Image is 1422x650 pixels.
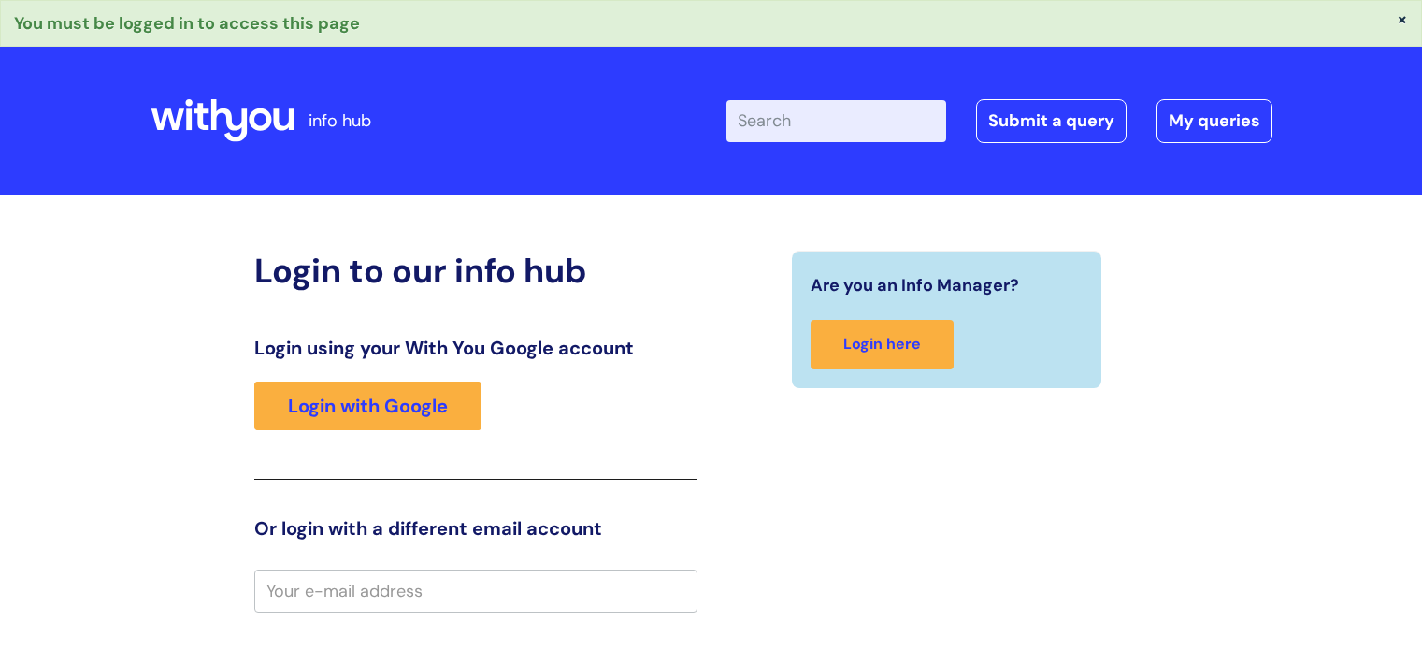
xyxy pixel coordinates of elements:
[811,270,1019,300] span: Are you an Info Manager?
[811,320,954,369] a: Login here
[309,106,371,136] p: info hub
[1397,10,1408,27] button: ×
[1156,99,1272,142] a: My queries
[254,517,697,540] h3: Or login with a different email account
[254,251,697,291] h2: Login to our info hub
[254,337,697,359] h3: Login using your With You Google account
[254,570,697,613] input: Your e-mail address
[976,99,1127,142] a: Submit a query
[726,100,946,141] input: Search
[254,382,481,430] a: Login with Google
